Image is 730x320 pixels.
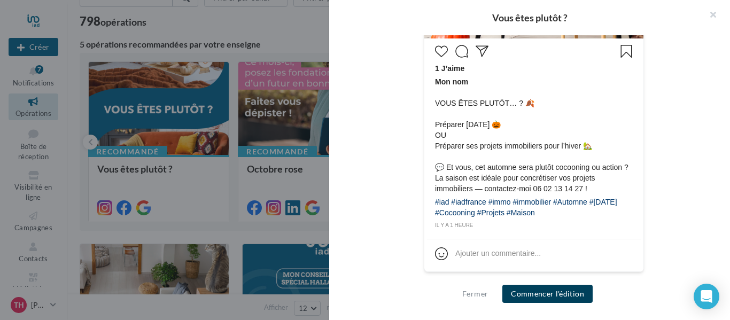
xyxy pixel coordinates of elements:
div: La prévisualisation est non-contractuelle [424,272,644,286]
div: 1 J’aime [435,63,633,76]
div: Ajouter un commentaire... [455,248,541,259]
svg: Enregistrer [620,45,633,58]
div: #iad #iadfrance #immo #immobilier #Automne #[DATE] #Cocooning #Projets #Maison [435,197,633,221]
span: Mon nom [435,77,468,86]
button: Fermer [458,287,492,300]
svg: Emoji [435,247,448,260]
svg: Commenter [455,45,468,58]
div: Vous êtes plutôt ? [346,13,713,22]
svg: Partager la publication [476,45,488,58]
button: Commencer l'édition [502,285,593,303]
div: il y a 1 heure [435,221,633,230]
span: VOUS ÊTES PLUTÔT… ? 🍂 Préparer [DATE] 🎃 OU Préparer ses projets immobiliers pour l’hiver 🏡 💬 Et v... [435,76,633,194]
svg: J’aime [435,45,448,58]
div: Open Intercom Messenger [694,284,719,309]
